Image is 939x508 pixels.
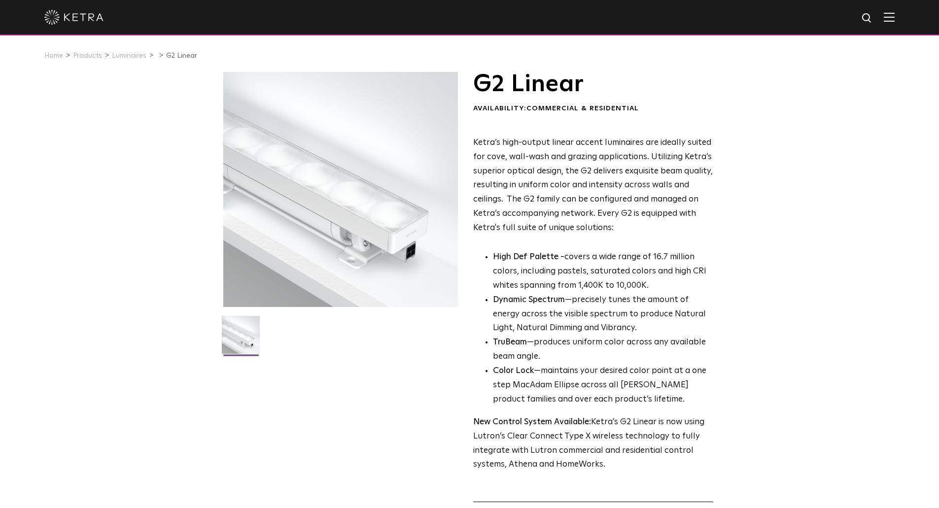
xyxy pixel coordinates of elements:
[526,105,639,112] span: Commercial & Residential
[493,253,564,261] strong: High Def Palette -
[73,52,102,59] a: Products
[493,293,713,336] li: —precisely tunes the amount of energy across the visible spectrum to produce Natural Light, Natur...
[222,316,260,361] img: G2-Linear-2021-Web-Square
[44,52,63,59] a: Home
[884,12,895,22] img: Hamburger%20Nav.svg
[166,52,197,59] a: G2 Linear
[473,72,713,97] h1: G2 Linear
[493,296,565,304] strong: Dynamic Spectrum
[493,364,713,407] li: —maintains your desired color point at a one step MacAdam Ellipse across all [PERSON_NAME] produc...
[473,104,713,114] div: Availability:
[493,250,713,293] p: covers a wide range of 16.7 million colors, including pastels, saturated colors and high CRI whit...
[473,418,591,426] strong: New Control System Available:
[493,367,534,375] strong: Color Lock
[473,136,713,236] p: Ketra’s high-output linear accent luminaires are ideally suited for cove, wall-wash and grazing a...
[473,415,713,473] p: Ketra’s G2 Linear is now using Lutron’s Clear Connect Type X wireless technology to fully integra...
[44,10,104,25] img: ketra-logo-2019-white
[493,338,527,346] strong: TruBeam
[112,52,146,59] a: Luminaires
[493,336,713,364] li: —produces uniform color across any available beam angle.
[861,12,873,25] img: search icon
